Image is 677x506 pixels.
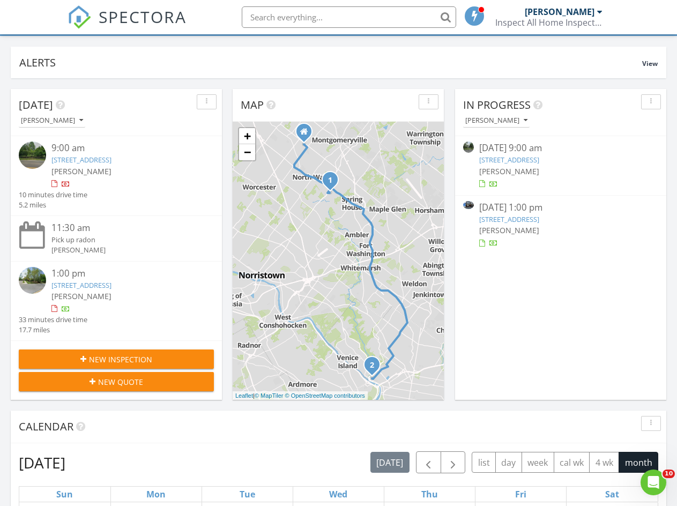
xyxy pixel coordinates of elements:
[419,487,440,502] a: Thursday
[370,452,410,473] button: [DATE]
[554,452,590,473] button: cal wk
[54,487,75,502] a: Sunday
[372,364,378,371] div: 4000 Gypsy Ln 529, Philadelphia, PA 19129
[144,487,168,502] a: Monday
[472,452,496,473] button: list
[642,59,658,68] span: View
[479,166,539,176] span: [PERSON_NAME]
[463,201,474,209] img: 9355625%2Fcover_photos%2FsXlwz1yMpctFBRDtu04h%2Fsmall.jpg
[19,190,87,200] div: 10 minutes drive time
[416,451,441,473] button: Previous month
[89,354,152,365] span: New Inspection
[479,155,539,165] a: [STREET_ADDRESS]
[525,6,594,17] div: [PERSON_NAME]
[641,470,666,495] iframe: Intercom live chat
[241,98,264,112] span: Map
[51,155,111,165] a: [STREET_ADDRESS]
[463,114,530,128] button: [PERSON_NAME]
[239,144,255,160] a: Zoom out
[441,451,466,473] button: Next month
[327,487,349,502] a: Wednesday
[328,177,332,184] i: 1
[495,452,522,473] button: day
[330,180,337,186] div: 904 Plymouth Rd, AMBLER, PA 19002
[19,325,87,335] div: 17.7 miles
[99,5,187,28] span: SPECTORA
[237,487,257,502] a: Tuesday
[51,235,198,245] div: Pick up radon
[513,487,529,502] a: Friday
[51,142,198,155] div: 9:00 am
[19,267,214,336] a: 1:00 pm [STREET_ADDRESS] [PERSON_NAME] 33 minutes drive time 17.7 miles
[19,267,46,294] img: streetview
[495,17,602,28] div: Inspect All Home Inspections LLC
[19,315,87,325] div: 33 minutes drive time
[19,200,87,210] div: 5.2 miles
[21,117,83,124] div: [PERSON_NAME]
[242,6,456,28] input: Search everything...
[463,201,658,249] a: [DATE] 1:00 pm [STREET_ADDRESS] [PERSON_NAME]
[51,291,111,301] span: [PERSON_NAME]
[465,117,527,124] div: [PERSON_NAME]
[370,362,374,369] i: 2
[51,166,111,176] span: [PERSON_NAME]
[463,98,531,112] span: In Progress
[239,128,255,144] a: Zoom in
[463,142,474,152] img: streetview
[19,452,65,473] h2: [DATE]
[479,214,539,224] a: [STREET_ADDRESS]
[19,98,53,112] span: [DATE]
[463,142,658,189] a: [DATE] 9:00 am [STREET_ADDRESS] [PERSON_NAME]
[233,391,368,400] div: |
[663,470,675,478] span: 10
[19,142,214,210] a: 9:00 am [STREET_ADDRESS] [PERSON_NAME] 10 minutes drive time 5.2 miles
[479,225,539,235] span: [PERSON_NAME]
[235,392,253,399] a: Leaflet
[51,221,198,235] div: 11:30 am
[19,55,642,70] div: Alerts
[589,452,619,473] button: 4 wk
[19,349,214,369] button: New Inspection
[68,14,187,37] a: SPECTORA
[68,5,91,29] img: The Best Home Inspection Software - Spectora
[619,452,658,473] button: month
[522,452,554,473] button: week
[51,280,111,290] a: [STREET_ADDRESS]
[255,392,284,399] a: © MapTiler
[19,142,46,169] img: streetview
[19,419,73,434] span: Calendar
[304,131,310,138] div: 421 Derstine Ave, LANSDALE PA 19446
[51,267,198,280] div: 1:00 pm
[98,376,143,388] span: New Quote
[51,245,198,255] div: [PERSON_NAME]
[19,372,214,391] button: New Quote
[479,142,642,155] div: [DATE] 9:00 am
[479,201,642,214] div: [DATE] 1:00 pm
[603,487,621,502] a: Saturday
[285,392,365,399] a: © OpenStreetMap contributors
[19,114,85,128] button: [PERSON_NAME]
